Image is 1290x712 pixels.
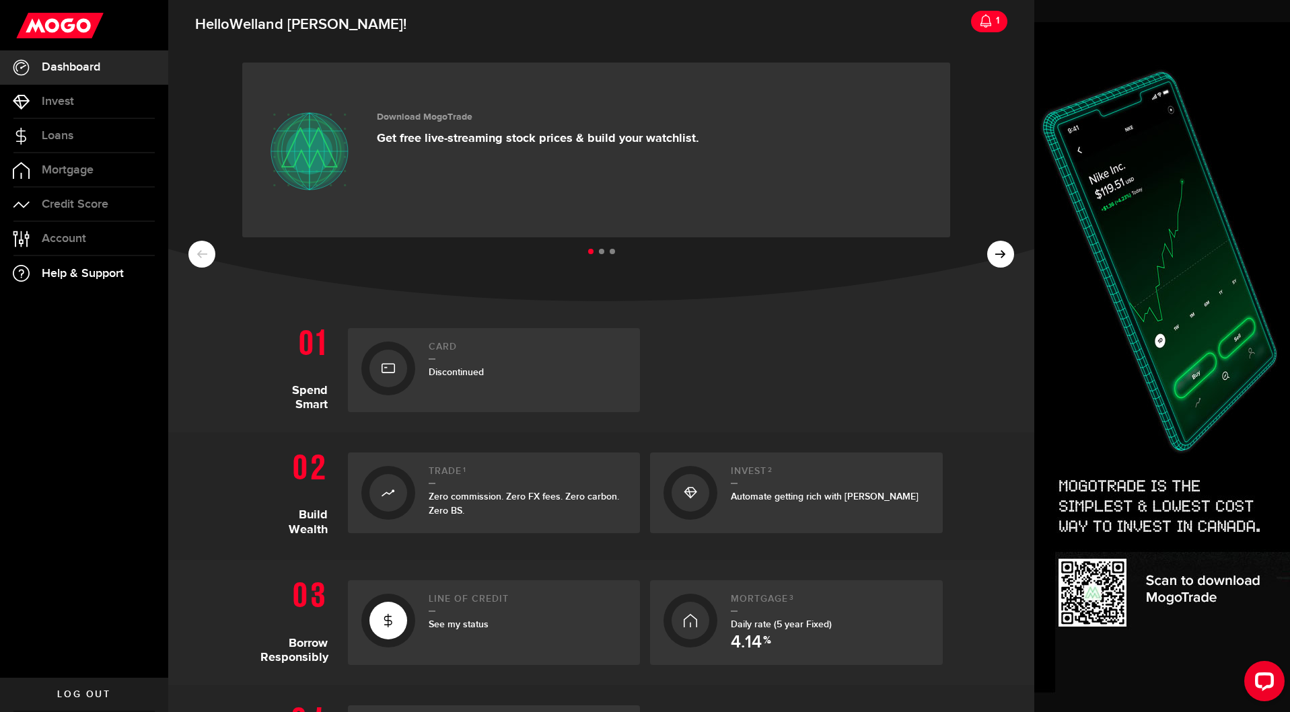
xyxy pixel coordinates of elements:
[429,342,627,360] h2: Card
[1233,656,1290,712] iframe: LiveChat chat widget
[429,491,619,516] span: Zero commission. Zero FX fees. Zero carbon. Zero BS.
[768,466,773,474] sup: 2
[57,690,110,699] span: Log out
[377,112,699,123] h3: Download MogoTrade
[971,11,1007,32] a: 1
[42,130,73,142] span: Loans
[260,446,338,540] h1: Build Wealth
[993,7,999,35] div: 1
[731,594,929,612] h2: Mortgage
[260,573,338,665] h1: Borrow Responsibly
[650,452,943,533] a: Invest2Automate getting rich with [PERSON_NAME]
[42,164,94,176] span: Mortgage
[429,619,489,630] span: See my status
[731,491,919,502] span: Automate getting rich with [PERSON_NAME]
[789,594,794,602] sup: 3
[348,328,641,412] a: CardDiscontinued
[377,131,699,146] p: Get free live-streaming stock prices & build your watchlist.
[42,268,124,280] span: Help & Support
[42,233,86,245] span: Account
[260,321,338,412] h1: Spend Smart
[731,466,929,484] h2: Invest
[731,634,762,651] span: 4.14
[429,594,627,612] h2: Line of credit
[42,61,100,73] span: Dashboard
[1034,22,1290,712] img: Side-banner-trade-up-1126-380x1026
[429,466,627,484] h2: Trade
[763,635,771,651] span: %
[650,580,943,665] a: Mortgage3Daily rate (5 year Fixed) 4.14 %
[348,580,641,665] a: Line of creditSee my status
[195,11,406,39] span: Hello !
[242,63,950,237] a: Download MogoTrade Get free live-streaming stock prices & build your watchlist.
[348,452,641,533] a: Trade1Zero commission. Zero FX fees. Zero carbon. Zero BS.
[731,619,832,630] span: Daily rate (5 year Fixed)
[42,198,108,210] span: Credit Score
[229,15,403,34] span: Welland [PERSON_NAME]
[429,366,484,378] span: Discontinued
[42,95,74,108] span: Invest
[463,466,466,474] sup: 1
